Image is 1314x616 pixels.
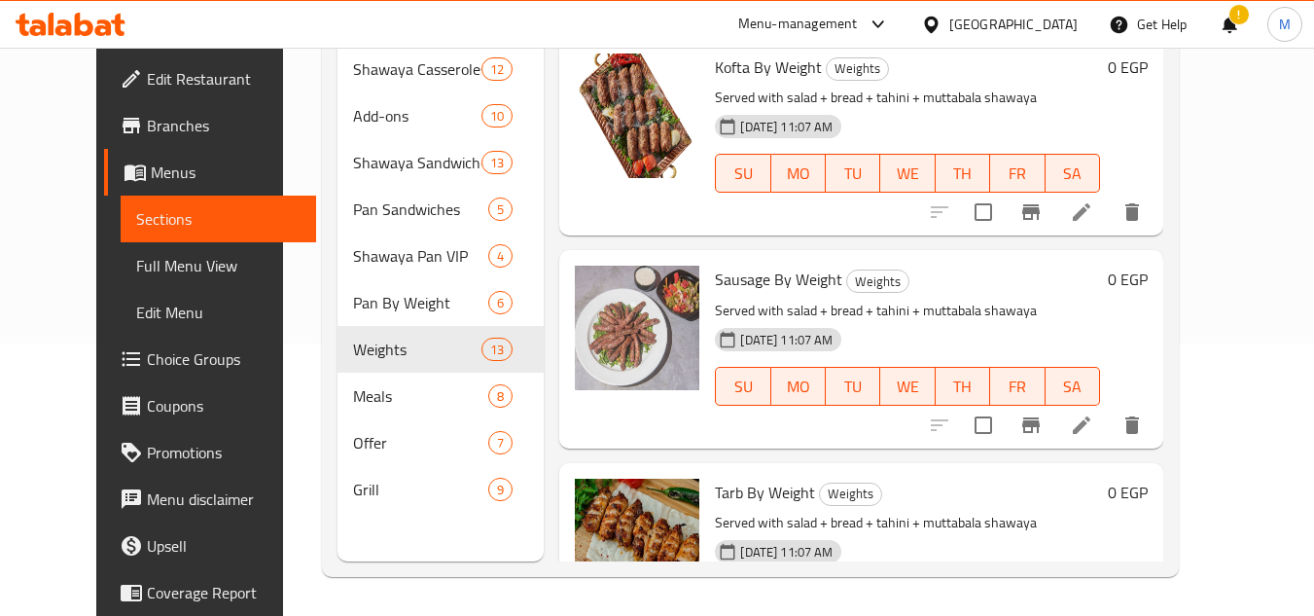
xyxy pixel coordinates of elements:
[104,523,316,569] a: Upsell
[1053,373,1092,401] span: SA
[732,543,840,562] span: [DATE] 11:07 AM
[147,347,301,371] span: Choice Groups
[779,160,818,188] span: MO
[1279,14,1291,35] span: M
[488,478,513,501] div: items
[481,338,513,361] div: items
[943,373,982,401] span: TH
[353,384,488,408] div: Meals
[820,483,881,505] span: Weights
[481,151,513,174] div: items
[482,60,512,79] span: 12
[771,154,826,193] button: MO
[121,242,316,289] a: Full Menu View
[819,483,882,506] div: Weights
[481,57,513,81] div: items
[779,373,818,401] span: MO
[488,198,513,221] div: items
[1046,367,1100,406] button: SA
[104,102,316,149] a: Branches
[337,326,544,373] div: Weights13
[482,341,512,359] span: 13
[847,271,908,293] span: Weights
[353,151,481,174] span: Shawaya Sandwiches
[936,154,990,193] button: TH
[715,265,842,294] span: Sausage By Weight
[104,336,316,382] a: Choice Groups
[990,367,1045,406] button: FR
[936,367,990,406] button: TH
[880,367,935,406] button: WE
[715,299,1100,323] p: Served with salad + bread + tahini + muttabala shawaya
[337,466,544,513] div: Grill9
[1070,200,1093,224] a: Edit menu item
[104,476,316,523] a: Menu disclaimer
[715,53,822,82] span: Kofta By Weight
[353,244,488,268] span: Shawaya Pan VIP
[1008,189,1054,236] button: Branch-specific-item
[151,161,301,184] span: Menus
[826,57,889,81] div: Weights
[147,67,301,91] span: Edit Restaurant
[1108,54,1148,81] h6: 0 EGP
[489,247,512,266] span: 4
[147,114,301,137] span: Branches
[1008,402,1054,449] button: Branch-specific-item
[575,266,699,390] img: Sausage By Weight
[1108,266,1148,293] h6: 0 EGP
[353,338,481,361] span: Weights
[337,419,544,466] div: Offer7
[489,481,512,499] span: 9
[104,569,316,616] a: Coverage Report
[147,394,301,417] span: Coupons
[963,192,1004,233] span: Select to update
[104,149,316,196] a: Menus
[353,104,481,127] span: Add-ons
[353,198,488,221] span: Pan Sandwiches
[771,367,826,406] button: MO
[488,291,513,314] div: items
[715,154,770,193] button: SU
[1053,160,1092,188] span: SA
[337,38,544,521] nav: Menu sections
[827,57,888,80] span: Weights
[963,405,1004,446] span: Select to update
[826,367,880,406] button: TU
[715,367,770,406] button: SU
[943,160,982,188] span: TH
[147,488,301,511] span: Menu disclaimer
[136,254,301,277] span: Full Menu View
[147,441,301,464] span: Promotions
[353,478,488,501] div: Grill
[337,139,544,186] div: Shawaya Sandwiches13
[732,331,840,349] span: [DATE] 11:07 AM
[136,207,301,231] span: Sections
[337,279,544,326] div: Pan By Weight6
[353,431,488,454] span: Offer
[575,54,699,178] img: Kofta By Weight
[826,154,880,193] button: TU
[353,57,481,81] span: Shawaya Casseroles
[834,373,872,401] span: TU
[888,160,927,188] span: WE
[888,373,927,401] span: WE
[724,373,763,401] span: SU
[715,86,1100,110] p: Served with salad + bread + tahini + muttabala shawaya
[337,186,544,233] div: Pan Sandwiches5
[136,301,301,324] span: Edit Menu
[121,196,316,242] a: Sections
[488,384,513,408] div: items
[104,382,316,429] a: Coupons
[337,46,544,92] div: Shawaya Casseroles12
[998,373,1037,401] span: FR
[482,107,512,126] span: 10
[998,160,1037,188] span: FR
[1109,189,1155,236] button: delete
